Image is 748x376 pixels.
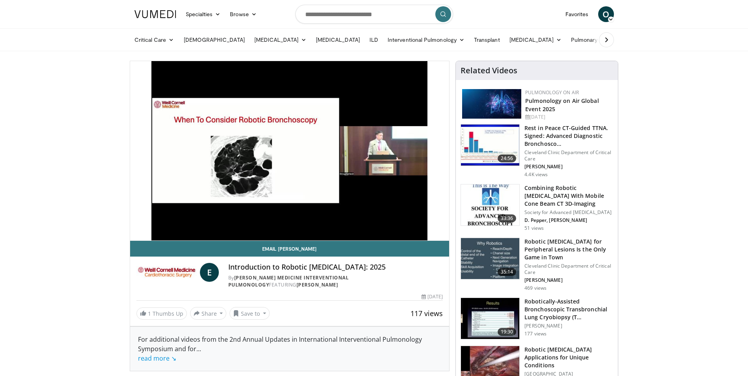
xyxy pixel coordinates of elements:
img: 8e3631fa-1f2d-4525-9a30-a37646eef5fe.150x105_q85_crop-smart_upscale.jpg [461,125,519,166]
img: e4fc343c-97e4-4c72-9dd4-e9fdd390c2a1.150x105_q85_crop-smart_upscale.jpg [461,238,519,279]
a: 19:30 Robotically-Assisted Bronchoscopic Transbronchial Lung Cryobiopsy (T… [PERSON_NAME] 177 views [461,298,613,339]
a: Pulmonary Infection [566,32,634,48]
button: Save to [229,307,270,320]
img: 52dd3ee3-6e28-4c65-b16c-71b166f8207e.150x105_q85_crop-smart_upscale.jpg [461,298,519,339]
h3: Rest in Peace CT-Guided TTNA. Signed: Advanced Diagnostic Bronchosco… [524,124,613,148]
div: For additional videos from the 2nd Annual Updates in International Interventional Pulmonology Sym... [138,335,442,363]
p: Society for Advanced [MEDICAL_DATA] [524,209,613,216]
a: 1 Thumbs Up [136,307,187,320]
img: 86cd2937-da93-43d8-8a88-283a3581e5ef.150x105_q85_crop-smart_upscale.jpg [461,184,519,225]
h3: Robotic [MEDICAL_DATA] Applications for Unique Conditions [524,346,613,369]
a: [DEMOGRAPHIC_DATA] [179,32,250,48]
h3: Robotically-Assisted Bronchoscopic Transbronchial Lung Cryobiopsy (T… [524,298,613,321]
p: 51 views [524,225,544,231]
a: [MEDICAL_DATA] [250,32,311,48]
input: Search topics, interventions [295,5,453,24]
img: Weill Cornell Medicine Interventional Pulmonology [136,263,197,282]
a: Browse [225,6,261,22]
span: 24:56 [498,154,517,162]
p: [PERSON_NAME] [524,164,613,170]
a: Pulmonology on Air [525,89,579,96]
a: [MEDICAL_DATA] [311,32,365,48]
a: Critical Care [130,32,179,48]
h3: Robotic [MEDICAL_DATA] for Peripheral Lesions Is the Only Game in Town [524,238,613,261]
a: 33:36 Combining Robotic [MEDICAL_DATA] With Mobile Cone Beam CT 3D-Imaging Society for Advanced [... [461,184,613,231]
img: VuMedi Logo [134,10,176,18]
span: ... [138,344,201,363]
a: Specialties [181,6,226,22]
div: By FEATURING [228,274,443,289]
h4: Related Videos [461,66,517,75]
a: Email [PERSON_NAME] [130,241,450,257]
p: [PERSON_NAME] [524,323,613,329]
a: 35:14 Robotic [MEDICAL_DATA] for Peripheral Lesions Is the Only Game in Town Cleveland Clinic Dep... [461,238,613,291]
a: E [200,263,219,282]
p: 469 views [524,285,547,291]
span: 117 views [410,309,443,318]
p: D. Pepper, [PERSON_NAME] [524,217,613,223]
button: Share [190,307,227,320]
a: O [598,6,614,22]
a: [MEDICAL_DATA] [505,32,566,48]
a: 24:56 Rest in Peace CT-Guided TTNA. Signed: Advanced Diagnostic Bronchosco… Cleveland Clinic Depa... [461,124,613,178]
a: [PERSON_NAME] Medicine Interventional Pulmonology [228,274,349,288]
h3: Combining Robotic [MEDICAL_DATA] With Mobile Cone Beam CT 3D-Imaging [524,184,613,208]
video-js: Video Player [130,61,450,241]
img: ba18d8f0-9906-4a98-861f-60482623d05e.jpeg.150x105_q85_autocrop_double_scale_upscale_version-0.2.jpg [462,89,521,119]
p: 177 views [524,331,547,337]
div: [DATE] [422,293,443,300]
p: 4.4K views [524,171,548,178]
span: 35:14 [498,268,517,276]
div: [DATE] [525,114,612,121]
span: 19:30 [498,328,517,336]
a: Pulmonology on Air Global Event 2025 [525,97,599,113]
a: Interventional Pulmonology [383,32,469,48]
h4: Introduction to Robotic [MEDICAL_DATA]: 2025 [228,263,443,272]
p: [PERSON_NAME] [524,277,613,283]
p: Cleveland Clinic Department of Critical Care [524,149,613,162]
a: Favorites [561,6,593,22]
a: ILD [365,32,383,48]
a: [PERSON_NAME] [297,281,338,288]
a: read more ↘ [138,354,176,363]
a: Transplant [469,32,505,48]
span: 33:36 [498,214,517,222]
span: 1 [148,310,151,317]
p: Cleveland Clinic Department of Critical Care [524,263,613,275]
